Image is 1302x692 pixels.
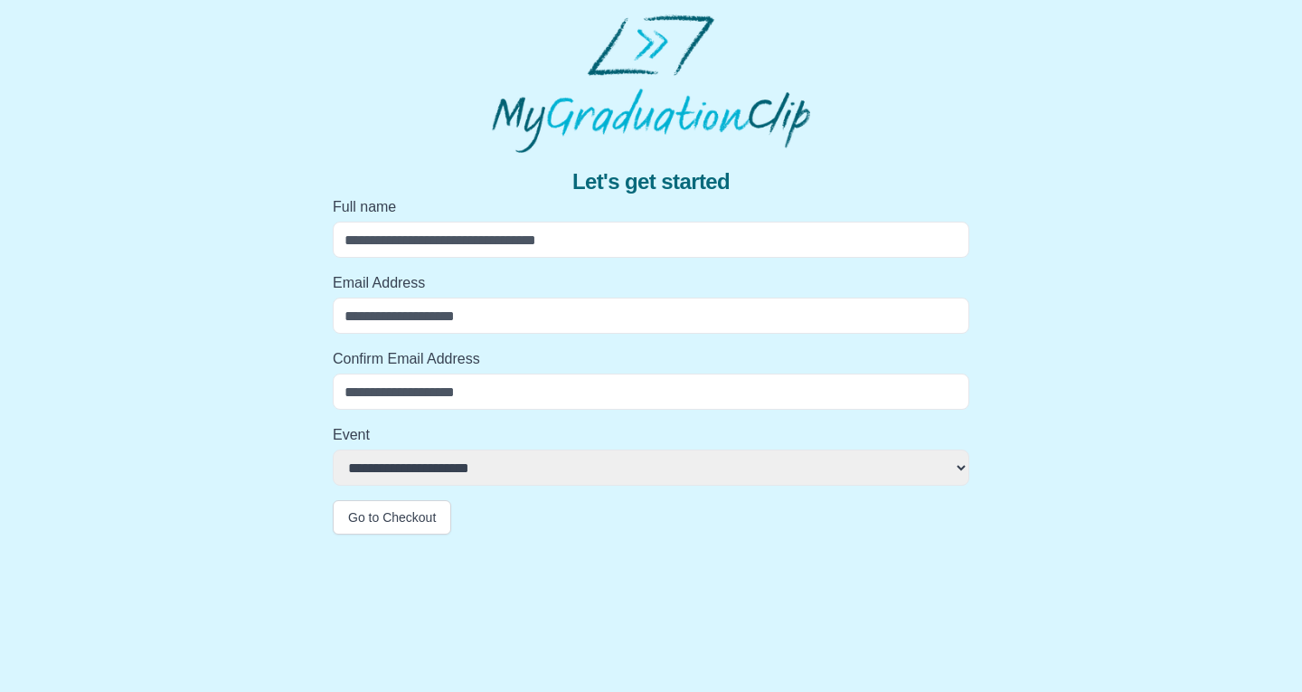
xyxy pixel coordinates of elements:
[572,167,730,196] span: Let's get started
[333,424,969,446] label: Event
[333,272,969,294] label: Email Address
[333,348,969,370] label: Confirm Email Address
[492,14,810,153] img: MyGraduationClip
[333,196,969,218] label: Full name
[333,500,451,535] button: Go to Checkout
